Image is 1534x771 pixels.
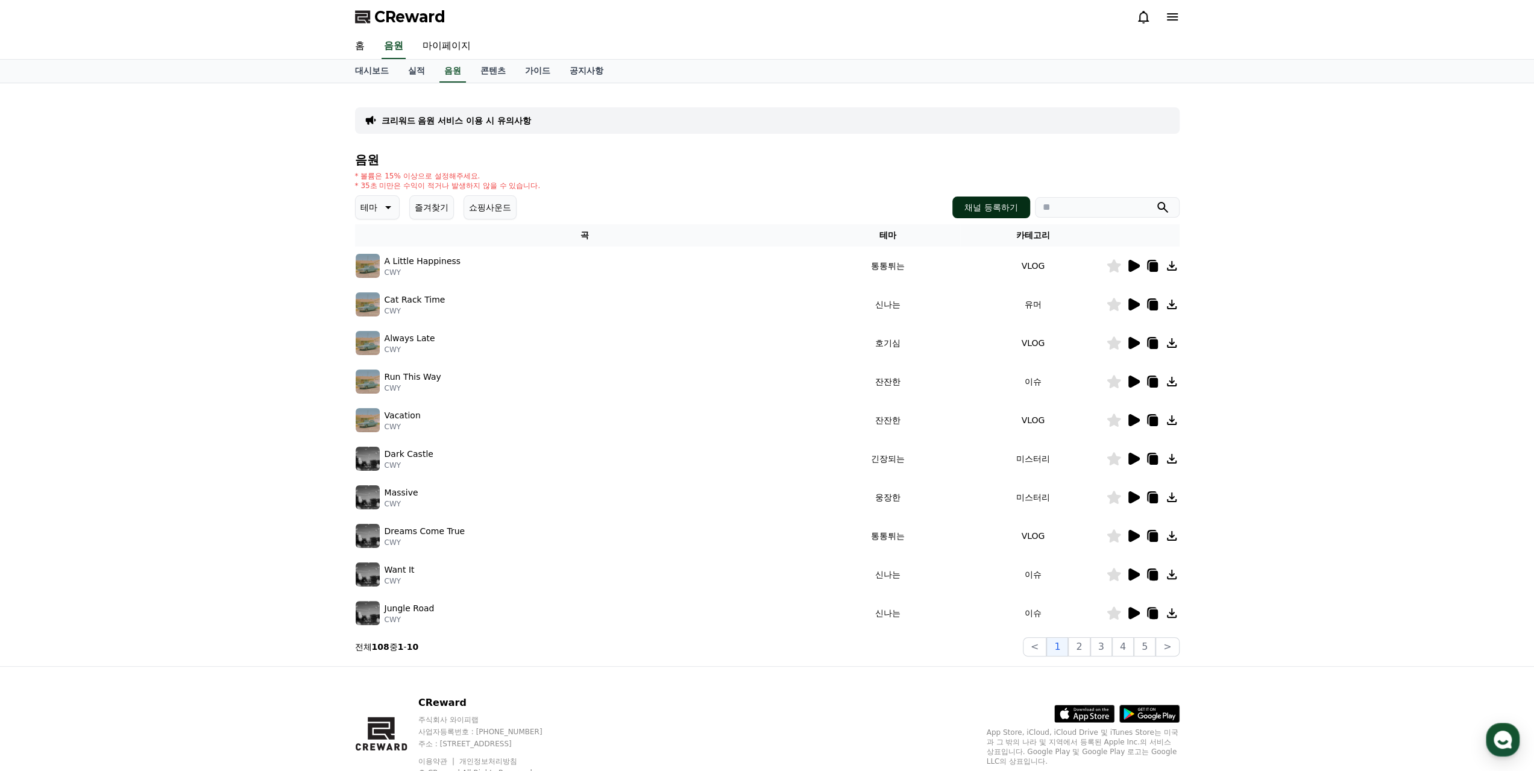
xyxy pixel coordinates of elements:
[385,615,435,625] p: CWY
[356,370,380,394] img: music
[374,7,445,27] span: CReward
[385,409,421,422] p: Vacation
[356,447,380,471] img: music
[439,60,466,83] a: 음원
[815,324,960,362] td: 호기심
[418,727,565,737] p: 사업자등록번호 : [PHONE_NUMBER]
[418,696,565,710] p: CReward
[356,254,380,278] img: music
[385,538,465,547] p: CWY
[385,268,461,277] p: CWY
[960,478,1105,517] td: 미스터리
[815,401,960,439] td: 잔잔한
[560,60,613,83] a: 공지사항
[407,642,418,652] strong: 10
[345,60,398,83] a: 대시보드
[987,728,1180,766] p: App Store, iCloud, iCloud Drive 및 iTunes Store는 미국과 그 밖의 나라 및 지역에서 등록된 Apple Inc.의 서비스 상표입니다. Goo...
[372,642,389,652] strong: 108
[385,332,435,345] p: Always Late
[80,382,156,412] a: 대화
[356,408,380,432] img: music
[398,60,435,83] a: 실적
[356,562,380,587] img: music
[815,478,960,517] td: 웅장한
[418,739,565,749] p: 주소 : [STREET_ADDRESS]
[960,285,1105,324] td: 유머
[385,576,415,586] p: CWY
[815,285,960,324] td: 신나는
[186,400,201,410] span: 설정
[815,555,960,594] td: 신나는
[355,224,816,247] th: 곡
[385,602,435,615] p: Jungle Road
[960,401,1105,439] td: VLOG
[952,197,1029,218] button: 채널 등록하기
[385,564,415,576] p: Want It
[815,517,960,555] td: 통통튀는
[385,525,465,538] p: Dreams Come True
[413,34,480,59] a: 마이페이지
[156,382,231,412] a: 설정
[385,422,421,432] p: CWY
[345,34,374,59] a: 홈
[355,153,1180,166] h4: 음원
[356,524,380,548] img: music
[356,601,380,625] img: music
[398,642,404,652] strong: 1
[382,115,531,127] a: 크리워드 음원 서비스 이용 시 유의사항
[418,715,565,725] p: 주식회사 와이피랩
[409,195,454,219] button: 즐겨찾기
[356,331,380,355] img: music
[385,383,441,393] p: CWY
[960,324,1105,362] td: VLOG
[471,60,515,83] a: 콘텐츠
[1068,637,1090,656] button: 2
[360,199,377,216] p: 테마
[960,555,1105,594] td: 이슈
[815,362,960,401] td: 잔잔한
[385,448,433,461] p: Dark Castle
[515,60,560,83] a: 가이드
[385,306,445,316] p: CWY
[385,486,418,499] p: Massive
[355,7,445,27] a: CReward
[385,371,441,383] p: Run This Way
[356,292,380,316] img: music
[4,382,80,412] a: 홈
[815,439,960,478] td: 긴장되는
[355,195,400,219] button: 테마
[464,195,517,219] button: 쇼핑사운드
[38,400,45,410] span: 홈
[1134,637,1155,656] button: 5
[960,247,1105,285] td: VLOG
[355,181,541,190] p: * 35초 미만은 수익이 적거나 발생하지 않을 수 있습니다.
[1155,637,1179,656] button: >
[960,594,1105,632] td: 이슈
[815,247,960,285] td: 통통튀는
[355,171,541,181] p: * 볼륨은 15% 이상으로 설정해주세요.
[382,34,406,59] a: 음원
[1046,637,1068,656] button: 1
[960,362,1105,401] td: 이슈
[960,517,1105,555] td: VLOG
[960,439,1105,478] td: 미스터리
[110,401,125,411] span: 대화
[385,461,433,470] p: CWY
[356,485,380,509] img: music
[385,499,418,509] p: CWY
[1090,637,1112,656] button: 3
[385,345,435,354] p: CWY
[418,757,456,766] a: 이용약관
[385,255,461,268] p: A Little Happiness
[1023,637,1046,656] button: <
[385,294,445,306] p: Cat Rack Time
[355,641,419,653] p: 전체 중 -
[1112,637,1134,656] button: 4
[459,757,517,766] a: 개인정보처리방침
[815,224,960,247] th: 테마
[815,594,960,632] td: 신나는
[960,224,1105,247] th: 카테고리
